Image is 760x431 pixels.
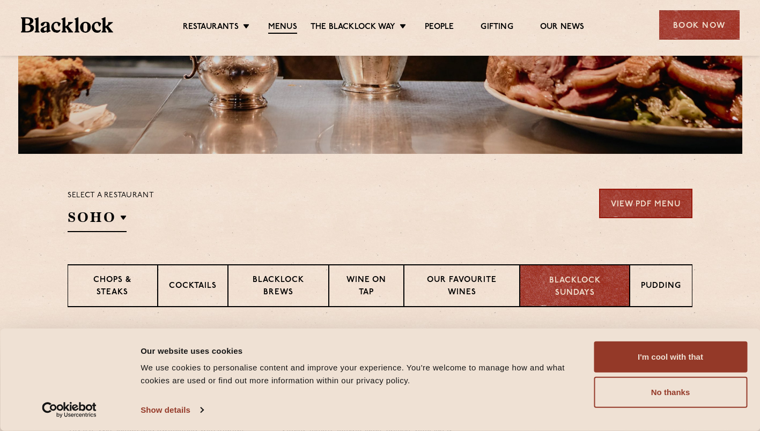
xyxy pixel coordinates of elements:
[141,361,581,387] div: We use cookies to personalise content and improve your experience. You're welcome to manage how a...
[659,10,740,40] div: Book Now
[268,22,297,34] a: Menus
[599,189,692,218] a: View PDF Menu
[239,274,318,300] p: Blacklock Brews
[21,17,114,33] img: BL_Textured_Logo-footer-cropped.svg
[68,189,154,203] p: Select a restaurant
[641,280,681,294] p: Pudding
[183,22,239,33] a: Restaurants
[540,22,585,33] a: Our News
[594,341,747,373] button: I'm cool with that
[68,208,127,232] h2: SOHO
[425,22,454,33] a: People
[531,275,618,299] p: Blacklock Sundays
[340,274,393,300] p: Wine on Tap
[594,377,747,408] button: No thanks
[23,402,116,418] a: Usercentrics Cookiebot - opens in a new window
[79,274,146,300] p: Chops & Steaks
[141,344,581,357] div: Our website uses cookies
[169,280,217,294] p: Cocktails
[415,274,508,300] p: Our favourite wines
[311,22,395,33] a: The Blacklock Way
[481,22,513,33] a: Gifting
[141,402,203,418] a: Show details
